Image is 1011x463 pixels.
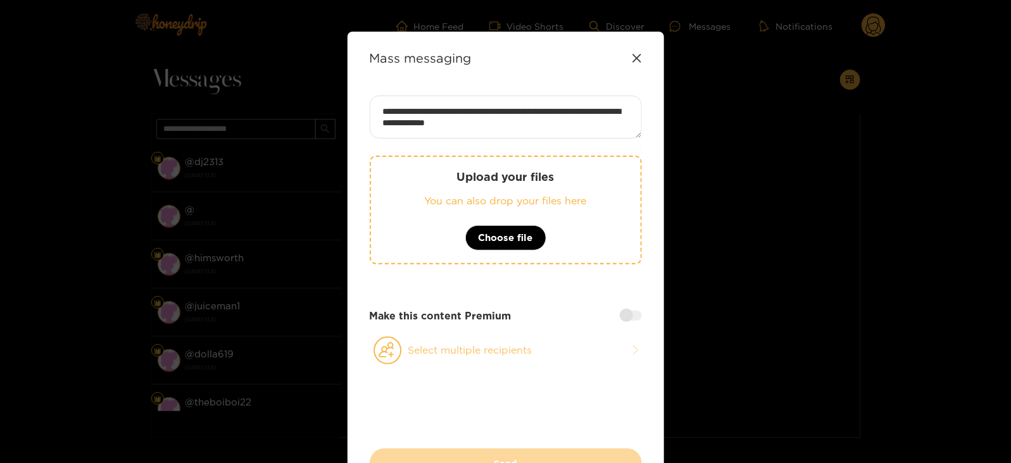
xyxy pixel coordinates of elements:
strong: Make this content Premium [370,309,512,323]
button: Select multiple recipients [370,336,642,365]
p: Upload your files [396,170,615,184]
button: Choose file [465,225,546,250]
p: You can also drop your files here [396,194,615,208]
span: Choose file [479,230,533,245]
strong: Mass messaging [370,51,472,65]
